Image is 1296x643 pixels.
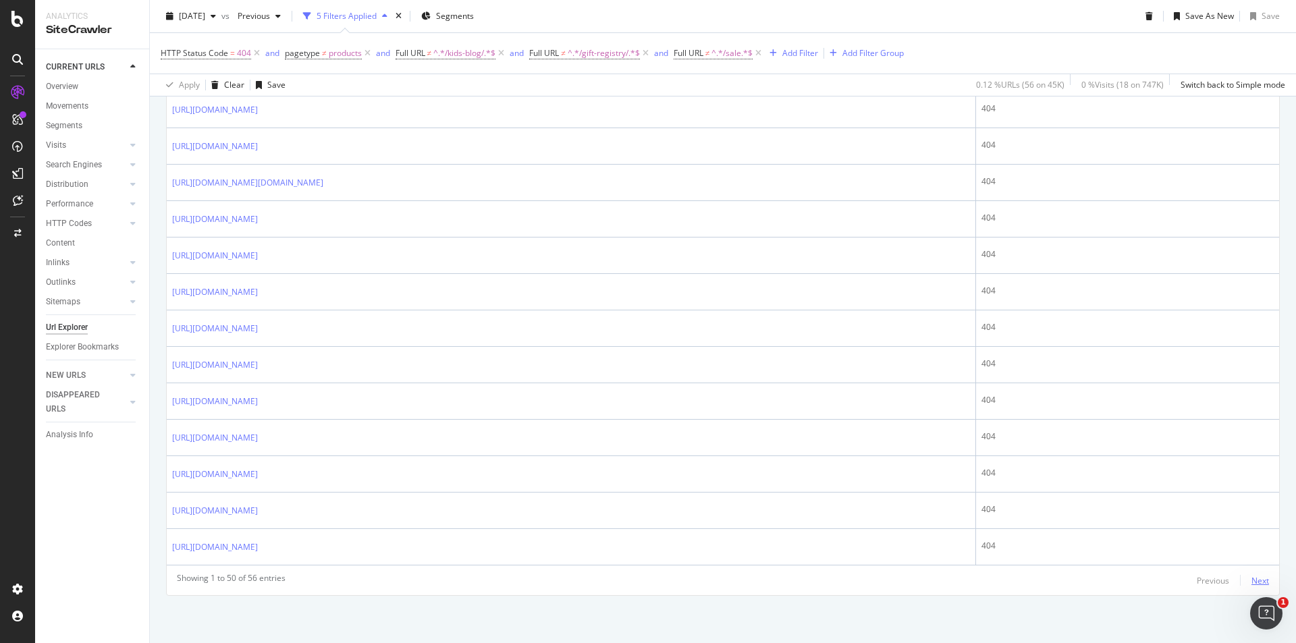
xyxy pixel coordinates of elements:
[322,47,327,59] span: ≠
[981,248,1274,260] div: 404
[237,44,251,63] span: 404
[1197,572,1229,588] button: Previous
[179,10,205,22] span: 2025 Aug. 21st
[981,285,1274,297] div: 404
[568,44,640,63] span: ^.*/gift-registry/.*$
[46,60,126,74] a: CURRENT URLS
[46,295,80,309] div: Sitemaps
[1168,5,1234,27] button: Save As New
[46,428,140,442] a: Analysis Info
[436,10,474,22] span: Segments
[46,80,140,94] a: Overview
[46,428,93,442] div: Analysis Info
[981,321,1274,333] div: 404
[46,340,140,354] a: Explorer Bookmarks
[46,340,119,354] div: Explorer Bookmarks
[1175,74,1285,96] button: Switch back to Simple mode
[172,468,258,481] a: [URL][DOMAIN_NAME]
[393,9,404,23] div: times
[764,45,818,61] button: Add Filter
[172,504,258,518] a: [URL][DOMAIN_NAME]
[711,44,753,63] span: ^.*/sale.*$
[161,47,228,59] span: HTTP Status Code
[161,5,221,27] button: [DATE]
[46,138,126,152] a: Visits
[250,74,286,96] button: Save
[224,79,244,90] div: Clear
[46,275,76,289] div: Outlinks
[674,47,703,59] span: Full URL
[981,358,1274,370] div: 404
[172,285,258,299] a: [URL][DOMAIN_NAME]
[1245,5,1280,27] button: Save
[510,47,524,59] button: and
[46,60,105,74] div: CURRENT URLS
[46,275,126,289] a: Outlinks
[46,99,140,113] a: Movements
[232,5,286,27] button: Previous
[981,503,1274,515] div: 404
[172,213,258,226] a: [URL][DOMAIN_NAME]
[981,430,1274,443] div: 404
[46,177,88,192] div: Distribution
[46,138,66,152] div: Visits
[529,47,559,59] span: Full URL
[46,236,140,250] a: Content
[433,44,495,63] span: ^.*/kids-blog/.*$
[172,140,258,153] a: [URL][DOMAIN_NAME]
[177,572,286,588] div: Showing 1 to 50 of 56 entries
[172,322,258,335] a: [URL][DOMAIN_NAME]
[1262,10,1280,22] div: Save
[317,10,377,22] div: 5 Filters Applied
[46,217,126,231] a: HTTP Codes
[46,158,102,172] div: Search Engines
[46,256,126,270] a: Inlinks
[981,467,1274,479] div: 404
[206,74,244,96] button: Clear
[172,103,258,117] a: [URL][DOMAIN_NAME]
[654,47,668,59] button: and
[46,388,126,416] a: DISAPPEARED URLS
[46,158,126,172] a: Search Engines
[824,45,904,61] button: Add Filter Group
[1250,597,1282,630] iframe: Intercom live chat
[46,99,88,113] div: Movements
[705,47,710,59] span: ≠
[1081,79,1164,90] div: 0 % Visits ( 18 on 747K )
[46,11,138,22] div: Analytics
[46,177,126,192] a: Distribution
[46,236,75,250] div: Content
[1251,575,1269,586] div: Next
[46,368,86,383] div: NEW URLS
[396,47,425,59] span: Full URL
[46,197,93,211] div: Performance
[46,388,114,416] div: DISAPPEARED URLS
[427,47,432,59] span: ≠
[230,47,235,59] span: =
[981,103,1274,115] div: 404
[46,80,78,94] div: Overview
[376,47,390,59] button: and
[561,47,566,59] span: ≠
[172,431,258,445] a: [URL][DOMAIN_NAME]
[46,368,126,383] a: NEW URLS
[981,540,1274,552] div: 404
[416,5,479,27] button: Segments
[842,47,904,59] div: Add Filter Group
[46,119,140,133] a: Segments
[976,79,1064,90] div: 0.12 % URLs ( 56 on 45K )
[46,295,126,309] a: Sitemaps
[298,5,393,27] button: 5 Filters Applied
[46,217,92,231] div: HTTP Codes
[981,139,1274,151] div: 404
[981,175,1274,188] div: 404
[46,119,82,133] div: Segments
[46,320,88,335] div: Url Explorer
[782,47,818,59] div: Add Filter
[265,47,279,59] button: and
[46,197,126,211] a: Performance
[1197,575,1229,586] div: Previous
